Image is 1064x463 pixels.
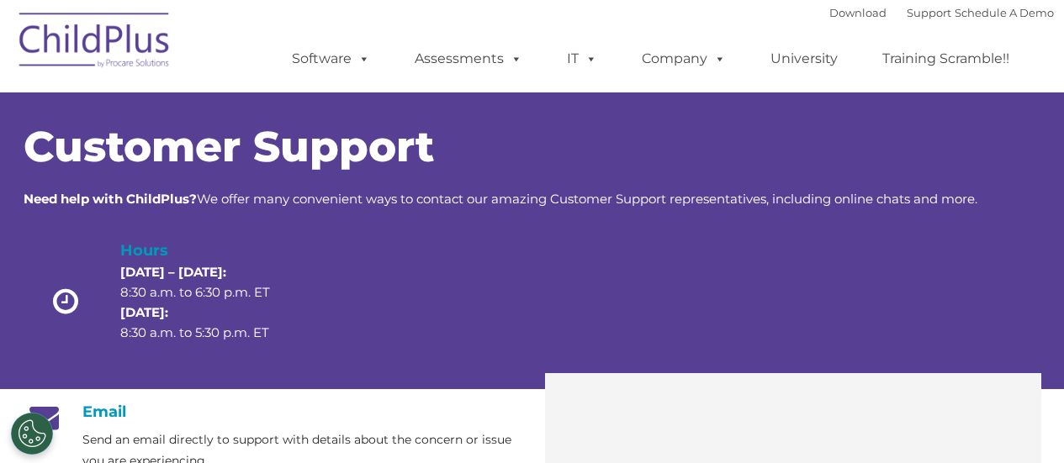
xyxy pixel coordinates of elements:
[550,42,614,76] a: IT
[120,262,299,343] p: 8:30 a.m. to 6:30 p.m. ET 8:30 a.m. to 5:30 p.m. ET
[829,6,1054,19] font: |
[24,191,977,207] span: We offer many convenient ways to contact our amazing Customer Support representatives, including ...
[865,42,1026,76] a: Training Scramble!!
[24,191,197,207] strong: Need help with ChildPlus?
[120,264,226,280] strong: [DATE] – [DATE]:
[955,6,1054,19] a: Schedule A Demo
[398,42,539,76] a: Assessments
[120,304,168,320] strong: [DATE]:
[11,413,53,455] button: Cookies Settings
[275,42,387,76] a: Software
[24,121,434,172] span: Customer Support
[24,402,520,421] h4: Email
[829,6,887,19] a: Download
[907,6,951,19] a: Support
[11,1,179,85] img: ChildPlus by Procare Solutions
[625,42,743,76] a: Company
[120,239,299,262] h4: Hours
[754,42,855,76] a: University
